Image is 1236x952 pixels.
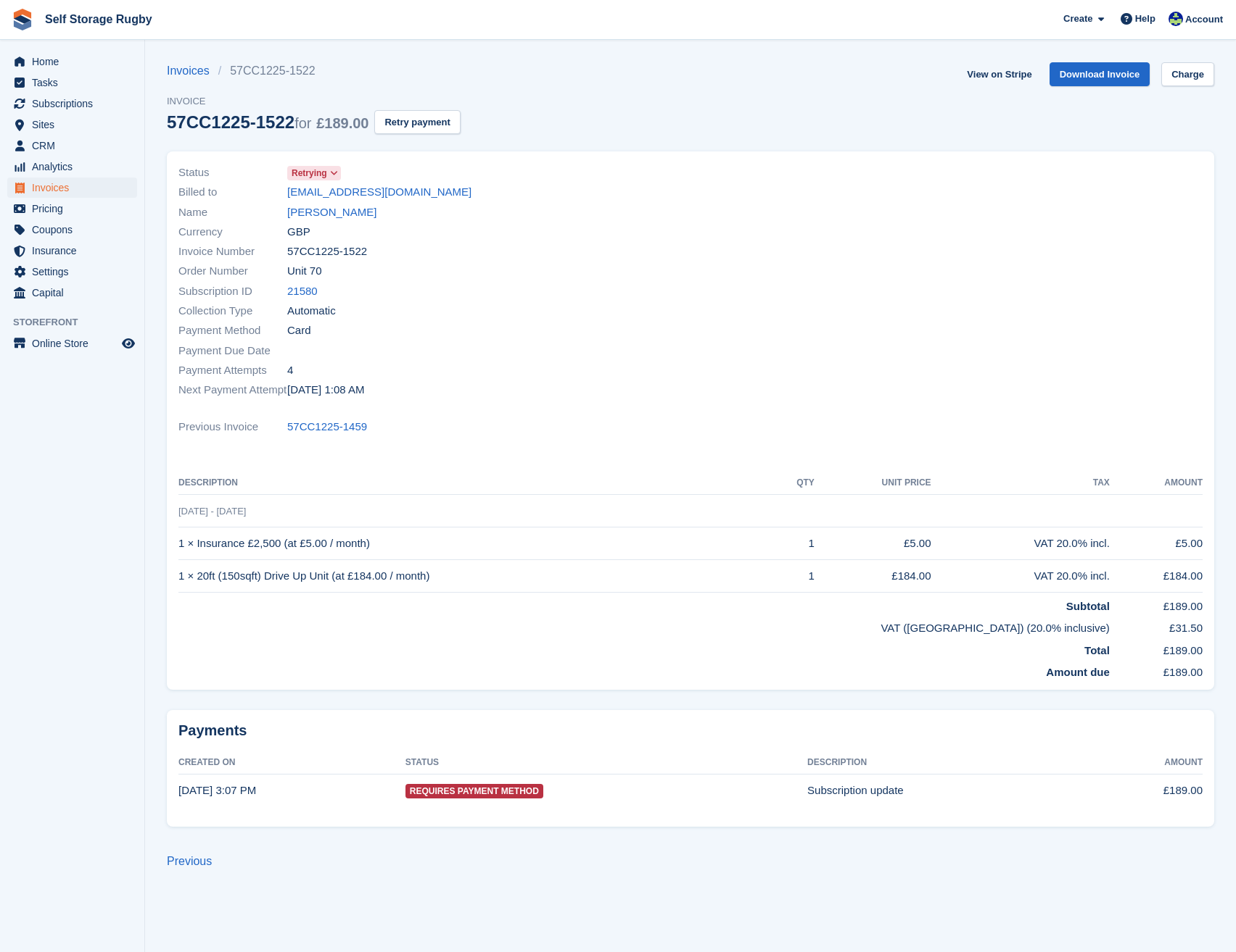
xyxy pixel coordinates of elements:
[1110,614,1203,637] td: £31.50
[287,224,310,241] span: GBP
[1110,527,1203,560] td: £5.00
[178,322,287,339] span: Payment Method
[1084,644,1110,656] strong: Total
[32,241,119,261] span: Insurance
[405,751,807,774] th: Status
[1050,62,1150,86] a: Download Invoice
[178,343,287,359] span: Payment Due Date
[772,560,815,593] td: 1
[931,472,1110,495] th: Tax
[287,303,336,320] span: Automatic
[1135,12,1155,26] span: Help
[13,315,144,330] span: Storefront
[1161,62,1214,86] a: Charge
[178,472,772,495] th: Description
[287,204,376,221] a: [PERSON_NAME]
[287,322,311,339] span: Card
[178,362,287,379] span: Payment Attempts
[178,164,287,181] span: Status
[1063,12,1092,26] span: Create
[7,114,137,135] a: menu
[1110,659,1203,681] td: £189.00
[316,115,368,131] span: £189.00
[32,178,119,198] span: Invoices
[178,263,287,280] span: Order Number
[178,722,1203,740] h2: Payments
[287,243,367,260] span: 57CC1225-1522
[1110,560,1203,593] td: £184.00
[32,72,119,93] span: Tasks
[815,472,931,495] th: Unit Price
[32,156,119,177] span: Analytics
[167,94,461,109] span: Invoice
[1066,600,1110,612] strong: Subtotal
[7,199,137,219] a: menu
[287,184,471,201] a: [EMAIL_ADDRESS][DOMAIN_NAME]
[1088,774,1203,806] td: £189.00
[7,241,137,261] a: menu
[178,527,772,560] td: 1 × Insurance £2,500 (at £5.00 / month)
[807,774,1088,806] td: Subscription update
[1110,592,1203,614] td: £189.00
[32,333,119,354] span: Online Store
[32,135,119,156] span: CRM
[32,199,119,219] span: Pricing
[167,855,212,867] a: Previous
[178,560,772,593] td: 1 × 20ft (150sqft) Drive Up Unit (at £184.00 / month)
[1110,472,1203,495] th: Amount
[32,220,119,240] span: Coupons
[39,7,158,31] a: Self Storage Rugby
[178,224,287,241] span: Currency
[178,283,287,300] span: Subscription ID
[7,93,137,114] a: menu
[1169,12,1183,26] img: Richard Palmer
[7,72,137,93] a: menu
[772,472,815,495] th: QTY
[1088,751,1203,774] th: Amount
[32,51,119,72] span: Home
[178,506,246,517] span: [DATE] - [DATE]
[120,335,137,352] a: Preview store
[815,527,931,560] td: £5.00
[7,283,137,303] a: menu
[292,167,327,180] span: Retrying
[1185,12,1223,27] span: Account
[287,263,322,280] span: Unit 70
[287,362,293,379] span: 4
[178,419,287,435] span: Previous Invoice
[815,560,931,593] td: £184.00
[178,303,287,320] span: Collection Type
[287,419,367,435] a: 57CC1225-1459
[287,164,341,181] a: Retrying
[961,62,1037,86] a: View on Stripe
[178,784,256,796] time: 2025-08-07 14:07:57 UTC
[1046,666,1110,678] strong: Amount due
[772,527,815,560] td: 1
[7,135,137,156] a: menu
[32,283,119,303] span: Capital
[178,184,287,201] span: Billed to
[931,535,1110,552] div: VAT 20.0% incl.
[405,784,543,798] span: Requires Payment Method
[294,115,311,131] span: for
[1110,637,1203,659] td: £189.00
[178,614,1110,637] td: VAT ([GEOGRAPHIC_DATA]) (20.0% inclusive)
[7,51,137,72] a: menu
[931,568,1110,585] div: VAT 20.0% incl.
[287,382,364,398] time: 2025-08-14 00:08:11 UTC
[7,156,137,177] a: menu
[167,62,218,80] a: Invoices
[167,112,368,132] div: 57CC1225-1522
[7,220,137,240] a: menu
[287,283,318,300] a: 21580
[178,204,287,221] span: Name
[32,93,119,114] span: Subscriptions
[178,243,287,260] span: Invoice Number
[178,382,287,398] span: Next Payment Attempt
[7,333,137,354] a: menu
[7,262,137,282] a: menu
[12,9,33,30] img: stora-icon-8386f47178a22dfd0bd8f6a31ec36ba5ce8667c1dd55bd0f319d3a0aa187defe.svg
[167,62,461,80] nav: breadcrumbs
[178,751,405,774] th: Created On
[374,110,460,134] button: Retry payment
